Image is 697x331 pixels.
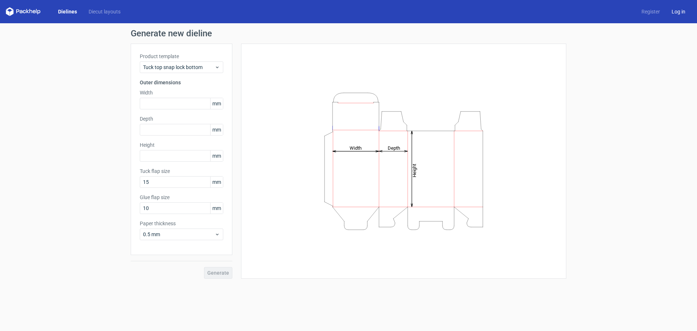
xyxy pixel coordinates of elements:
tspan: Depth [388,145,400,150]
h1: Generate new dieline [131,29,566,38]
span: mm [210,124,223,135]
label: Paper thickness [140,220,223,227]
h3: Outer dimensions [140,79,223,86]
label: Glue flap size [140,194,223,201]
label: Product template [140,53,223,60]
span: 0.5 mm [143,231,215,238]
a: Log in [666,8,691,15]
a: Diecut layouts [83,8,126,15]
span: mm [210,203,223,214]
span: Tuck top snap lock bottom [143,64,215,71]
label: Width [140,89,223,96]
a: Dielines [52,8,83,15]
label: Height [140,141,223,149]
tspan: Width [350,145,362,150]
label: Depth [140,115,223,122]
tspan: Height [412,164,417,177]
label: Tuck flap size [140,167,223,175]
span: mm [210,98,223,109]
a: Register [636,8,666,15]
span: mm [210,177,223,187]
span: mm [210,150,223,161]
